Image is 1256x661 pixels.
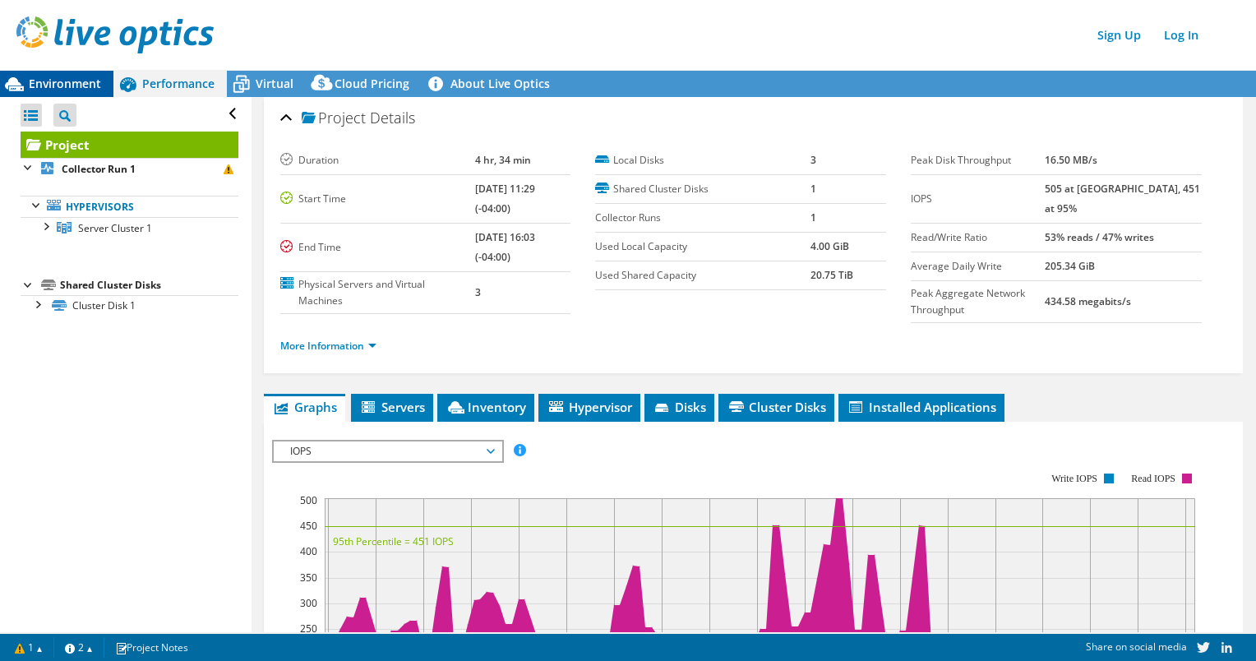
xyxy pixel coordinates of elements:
b: Collector Run 1 [62,162,136,176]
text: 500 [300,493,317,507]
text: 450 [300,519,317,533]
span: IOPS [282,441,493,461]
a: Hypervisors [21,196,238,217]
a: 1 [3,637,54,658]
label: Read/Write Ratio [911,229,1045,246]
a: Collector Run 1 [21,158,238,179]
span: Share on social media [1086,640,1187,654]
text: 95th Percentile = 451 IOPS [333,534,454,548]
b: [DATE] 11:29 (-04:00) [475,182,535,215]
a: Log In [1156,23,1207,47]
label: End Time [280,239,475,256]
a: Cluster Disk 1 [21,295,238,317]
text: 250 [300,622,317,636]
a: 2 [53,637,104,658]
img: live_optics_svg.svg [16,16,214,53]
label: Used Local Capacity [595,238,810,255]
text: 300 [300,596,317,610]
b: 1 [810,210,816,224]
label: Duration [280,152,475,169]
span: Virtual [256,76,293,91]
label: Used Shared Capacity [595,267,810,284]
a: More Information [280,339,376,353]
span: Cluster Disks [727,399,826,415]
b: 3 [475,285,481,299]
label: Shared Cluster Disks [595,181,810,197]
span: Details [370,108,415,127]
b: 4.00 GiB [810,239,849,253]
b: 505 at [GEOGRAPHIC_DATA], 451 at 95% [1045,182,1200,215]
span: Inventory [446,399,526,415]
a: Server Cluster 1 [21,217,238,238]
span: Performance [142,76,215,91]
b: [DATE] 16:03 (-04:00) [475,230,535,264]
a: Project [21,132,238,158]
label: IOPS [911,191,1045,207]
span: Servers [359,399,425,415]
label: Peak Disk Throughput [911,152,1045,169]
span: Cloud Pricing [335,76,409,91]
label: Local Disks [595,152,810,169]
text: Read IOPS [1131,473,1175,484]
span: Installed Applications [847,399,996,415]
b: 205.34 GiB [1045,259,1095,273]
b: 16.50 MB/s [1045,153,1097,167]
b: 1 [810,182,816,196]
a: About Live Optics [422,71,562,97]
span: Graphs [272,399,337,415]
b: 20.75 TiB [810,268,853,282]
b: 53% reads / 47% writes [1045,230,1154,244]
a: Project Notes [104,637,200,658]
label: Peak Aggregate Network Throughput [911,285,1045,318]
div: Shared Cluster Disks [60,275,238,295]
text: Write IOPS [1051,473,1097,484]
b: 3 [810,153,816,167]
text: 400 [300,544,317,558]
label: Start Time [280,191,475,207]
text: 350 [300,571,317,585]
label: Collector Runs [595,210,810,226]
span: Server Cluster 1 [78,221,152,235]
span: Environment [29,76,101,91]
a: Sign Up [1089,23,1149,47]
b: 4 hr, 34 min [475,153,531,167]
label: Average Daily Write [911,258,1045,275]
label: Physical Servers and Virtual Machines [280,276,475,309]
span: Disks [653,399,706,415]
span: Project [302,110,366,127]
b: 434.58 megabits/s [1045,294,1131,308]
span: Hypervisor [547,399,632,415]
